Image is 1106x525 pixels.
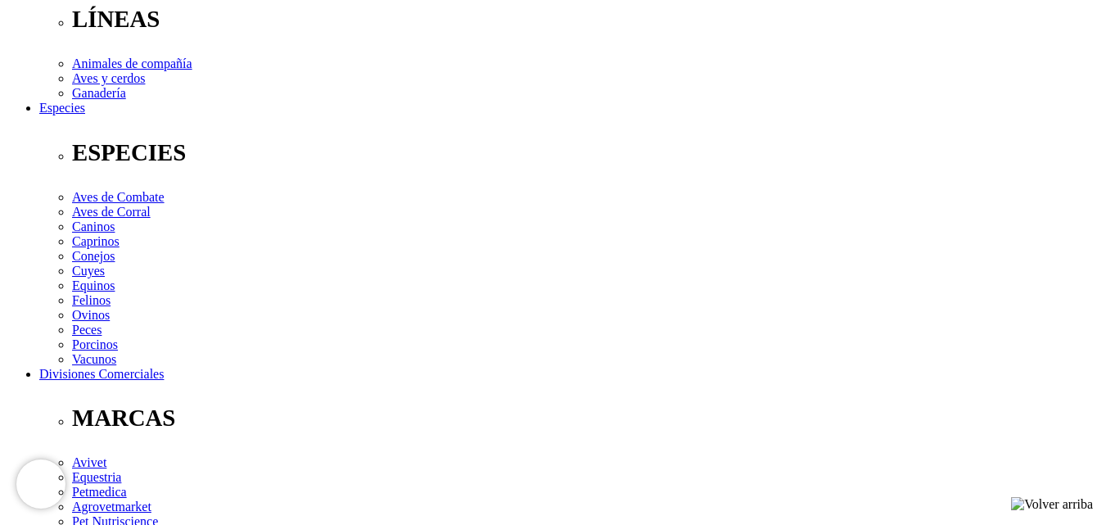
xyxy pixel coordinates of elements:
a: Divisiones Comerciales [39,367,164,381]
a: Equinos [72,278,115,292]
a: Aves de Corral [72,205,151,219]
a: Petmedica [72,485,127,499]
a: Conejos [72,249,115,263]
a: Ganadería [72,86,126,100]
a: Caprinos [72,234,120,248]
a: Cuyes [72,264,105,278]
p: MARCAS [72,405,1099,432]
a: Aves y cerdos [72,71,145,85]
a: Animales de compañía [72,57,192,70]
a: Agrovetmarket [72,500,151,514]
a: Felinos [72,293,111,307]
a: Avivet [72,455,106,469]
a: Peces [72,323,102,337]
a: Porcinos [72,337,118,351]
p: ESPECIES [72,139,1099,166]
a: Aves de Combate [72,190,165,204]
img: Volver arriba [1011,497,1093,512]
a: Especies [39,101,85,115]
a: Vacunos [72,352,116,366]
a: Ovinos [72,308,110,322]
a: Caninos [72,220,115,233]
a: Equestria [72,470,121,484]
iframe: Brevo live chat [16,459,65,509]
p: LÍNEAS [72,6,1099,33]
